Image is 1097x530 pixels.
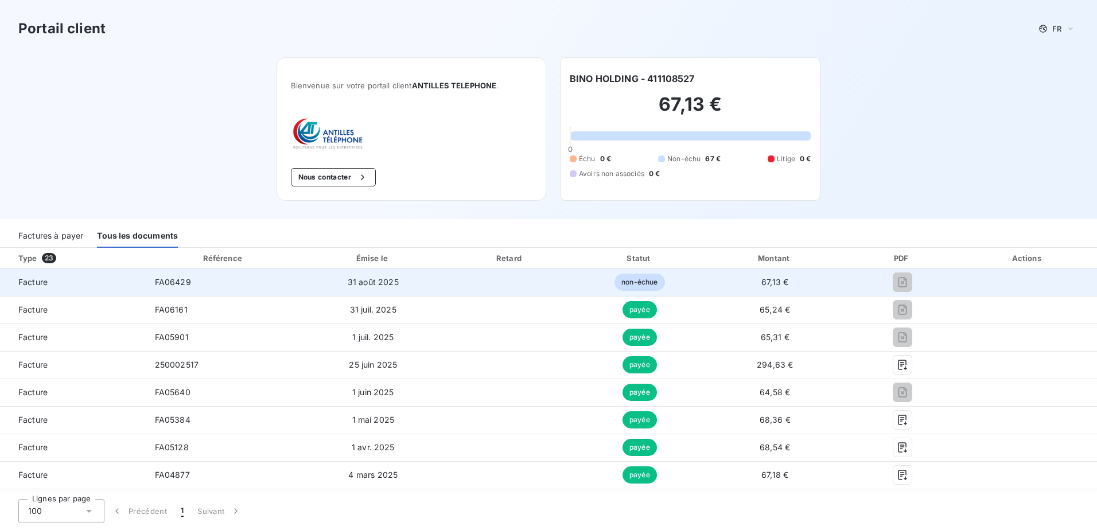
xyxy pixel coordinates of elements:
[961,252,1095,264] div: Actions
[181,505,184,517] span: 1
[9,332,137,343] span: Facture
[291,81,532,90] span: Bienvenue sur votre portail client .
[760,442,790,452] span: 68,54 €
[9,414,137,426] span: Facture
[155,277,191,287] span: FA06429
[352,442,395,452] span: 1 avr. 2025
[352,332,394,342] span: 1 juil. 2025
[412,81,497,90] span: ANTILLES TELEPHONE
[304,252,442,264] div: Émise le
[291,118,364,150] img: Company logo
[155,305,188,314] span: FA06161
[352,415,395,424] span: 1 mai 2025
[104,499,174,523] button: Précédent
[350,305,396,314] span: 31 juil. 2025
[579,154,596,164] span: Échu
[570,72,695,85] h6: BINO HOLDING - 411108527
[760,415,791,424] span: 68,36 €
[623,439,657,456] span: payée
[761,470,788,480] span: 67,18 €
[757,360,793,369] span: 294,63 €
[9,304,137,315] span: Facture
[760,387,790,397] span: 64,58 €
[777,154,795,164] span: Litige
[623,411,657,428] span: payée
[155,332,189,342] span: FA05901
[155,470,190,480] span: FA04877
[623,384,657,401] span: payée
[761,332,789,342] span: 65,31 €
[705,154,721,164] span: 67 €
[623,301,657,318] span: payée
[849,252,956,264] div: PDF
[18,18,106,39] h3: Portail client
[349,360,397,369] span: 25 juin 2025
[9,387,137,398] span: Facture
[614,274,664,291] span: non-échue
[174,499,190,523] button: 1
[155,387,190,397] span: FA05640
[706,252,844,264] div: Montant
[9,276,137,288] span: Facture
[348,277,399,287] span: 31 août 2025
[291,168,376,186] button: Nous contacter
[155,360,199,369] span: 250002517
[600,154,611,164] span: 0 €
[578,252,701,264] div: Statut
[9,359,137,371] span: Facture
[760,305,790,314] span: 65,24 €
[649,169,660,179] span: 0 €
[203,254,242,263] div: Référence
[568,145,573,154] span: 0
[667,154,701,164] span: Non-échu
[761,277,788,287] span: 67,13 €
[623,329,657,346] span: payée
[352,387,394,397] span: 1 juin 2025
[623,466,657,484] span: payée
[447,252,574,264] div: Retard
[800,154,811,164] span: 0 €
[190,499,248,523] button: Suivant
[42,253,56,263] span: 23
[570,93,811,127] h2: 67,13 €
[18,224,83,248] div: Factures à payer
[623,356,657,373] span: payée
[155,442,189,452] span: FA05128
[348,470,398,480] span: 4 mars 2025
[1052,24,1061,33] span: FR
[9,469,137,481] span: Facture
[155,415,190,424] span: FA05384
[579,169,644,179] span: Avoirs non associés
[97,224,178,248] div: Tous les documents
[9,442,137,453] span: Facture
[11,252,143,264] div: Type
[28,505,42,517] span: 100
